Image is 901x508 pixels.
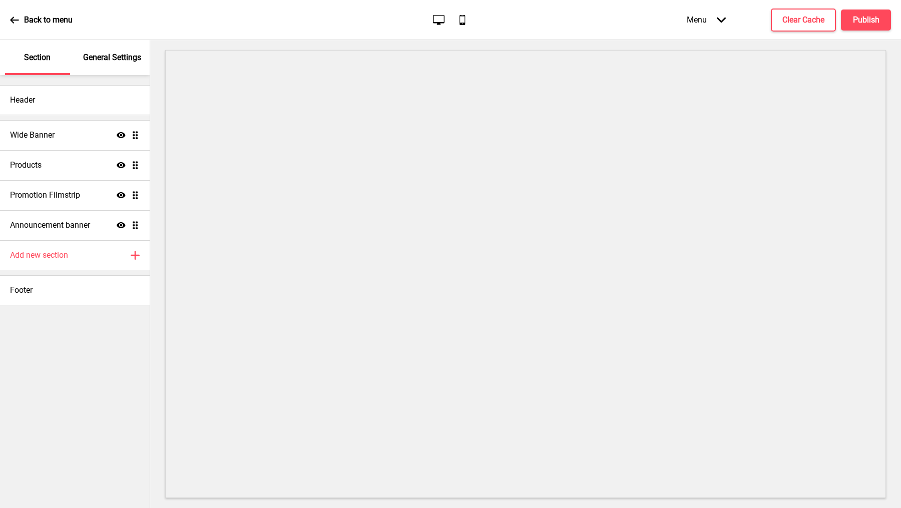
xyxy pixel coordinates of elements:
div: Menu [677,5,736,35]
h4: Wide Banner [10,130,55,141]
h4: Footer [10,285,33,296]
p: Section [24,52,51,63]
h4: Add new section [10,250,68,261]
button: Clear Cache [771,9,836,32]
a: Back to menu [10,7,73,34]
h4: Promotion Filmstrip [10,190,80,201]
p: General Settings [83,52,141,63]
h4: Header [10,95,35,106]
h4: Publish [853,15,879,26]
button: Publish [841,10,891,31]
h4: Clear Cache [782,15,824,26]
h4: Announcement banner [10,220,90,231]
p: Back to menu [24,15,73,26]
h4: Products [10,160,42,171]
